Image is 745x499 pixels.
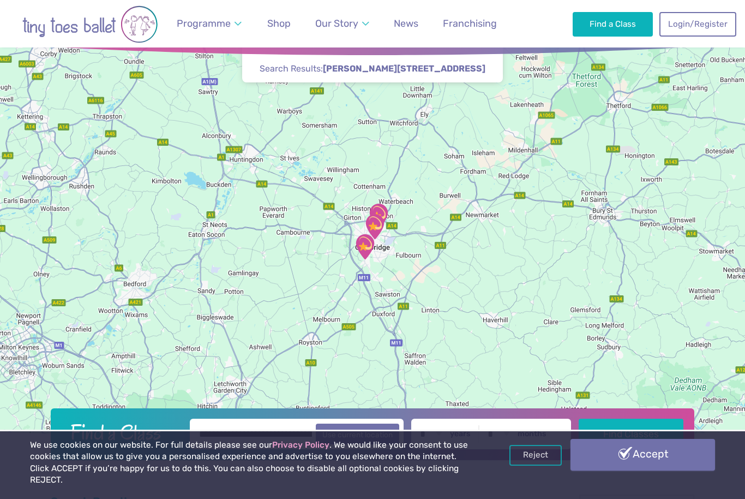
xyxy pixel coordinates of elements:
[659,12,736,36] a: Login/Register
[310,11,375,36] a: Our Story
[323,63,485,74] strong: [PERSON_NAME][STREET_ADDRESS]
[177,17,231,29] span: Programme
[389,11,423,36] a: News
[172,11,247,36] a: Programme
[262,11,296,36] a: Shop
[357,209,393,245] div: St Matthew's Church
[361,198,396,234] div: Chesterton Methodist Church
[14,5,166,43] img: tiny toes ballet
[394,17,418,29] span: News
[315,17,358,29] span: Our Story
[347,229,383,265] div: Trumpington Village Hall
[438,11,502,36] a: Franchising
[316,424,399,444] button: Use current location
[570,439,715,471] a: Accept
[267,17,291,29] span: Shop
[509,445,562,466] a: Reject
[272,440,329,450] a: Privacy Policy
[573,12,653,36] a: Find a Class
[579,419,684,449] button: Find Classes
[62,419,183,446] h2: Find a Class
[443,17,497,29] span: Franchising
[30,439,475,486] p: We use cookies on our website. For full details please see our . We would like your consent to us...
